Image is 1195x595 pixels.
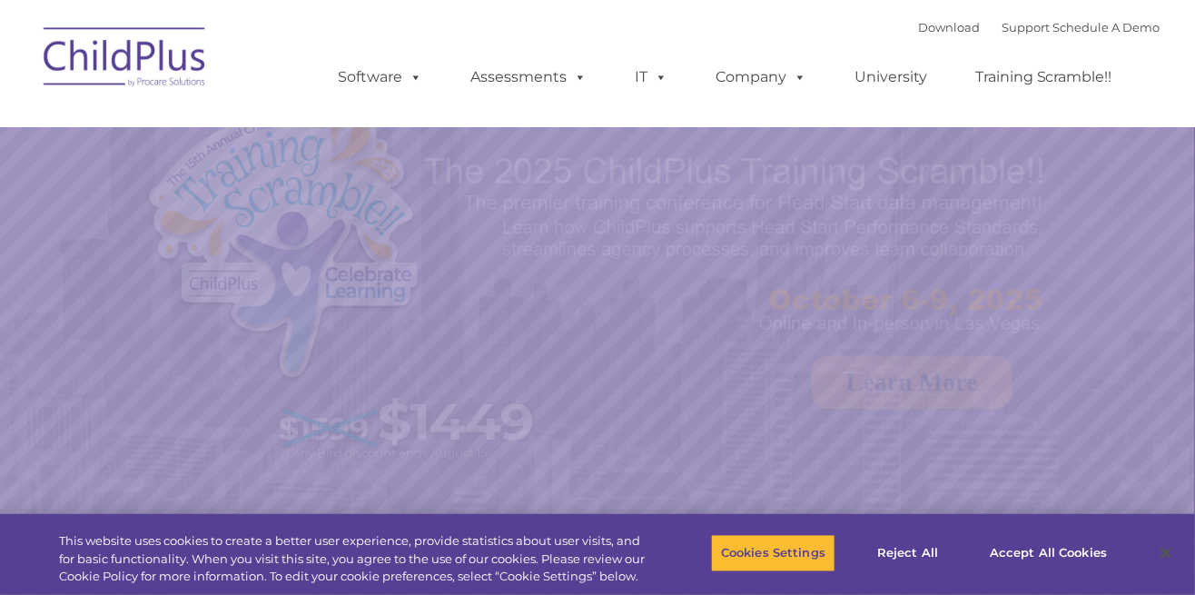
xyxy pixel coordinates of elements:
button: Reject All [851,534,964,572]
a: Training Scramble!! [957,59,1131,95]
a: IT [617,59,686,95]
a: Schedule A Demo [1053,20,1160,35]
img: ChildPlus by Procare Solutions [35,15,216,105]
a: University [836,59,945,95]
a: Assessments [452,59,605,95]
button: Cookies Settings [711,534,835,572]
a: Download [918,20,980,35]
button: Close [1146,533,1186,573]
a: Support [1002,20,1050,35]
button: Accept All Cookies [980,534,1117,572]
a: Learn More [812,356,1012,409]
font: | [918,20,1160,35]
div: This website uses cookies to create a better user experience, provide statistics about user visit... [59,532,657,586]
a: Software [320,59,440,95]
a: Company [697,59,825,95]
